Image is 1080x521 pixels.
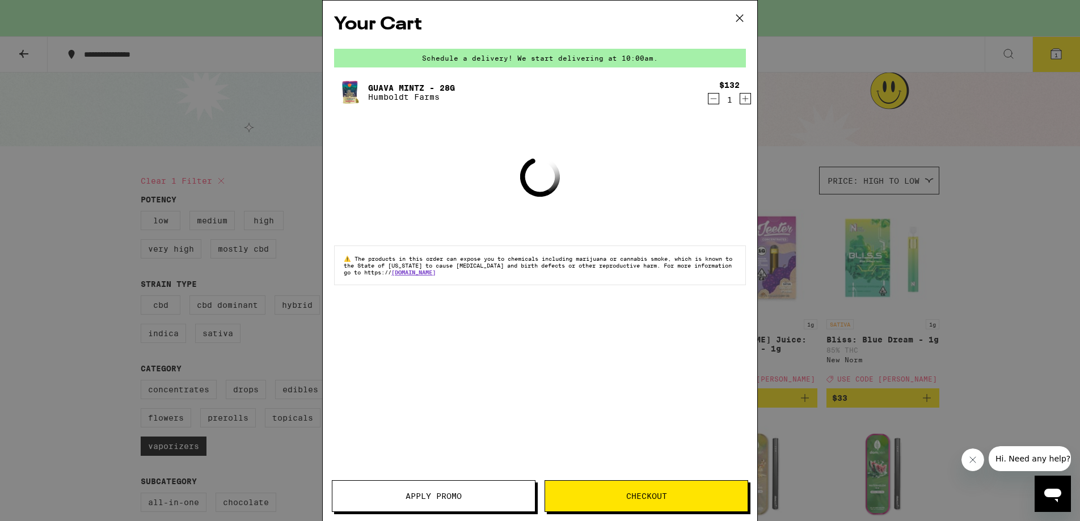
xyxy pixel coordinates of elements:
button: Decrement [708,93,719,104]
div: 1 [719,95,740,104]
iframe: Button to launch messaging window [1035,476,1071,512]
span: ⚠️ [344,255,355,262]
span: The products in this order can expose you to chemicals including marijuana or cannabis smoke, whi... [344,255,732,276]
iframe: Close message [961,448,984,471]
h2: Your Cart [334,12,746,37]
button: Increment [740,93,751,104]
a: [DOMAIN_NAME] [391,269,436,276]
a: Guava Mintz - 28g [368,83,455,92]
button: Checkout [545,480,748,512]
div: $132 [719,81,740,90]
div: Schedule a delivery! We start delivering at 10:00am. [334,49,746,67]
iframe: Message from company [989,446,1071,471]
button: Apply Promo [332,480,535,512]
p: Humboldt Farms [368,92,455,101]
span: Checkout [626,492,667,500]
img: Guava Mintz - 28g [334,77,366,108]
span: Apply Promo [406,492,462,500]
